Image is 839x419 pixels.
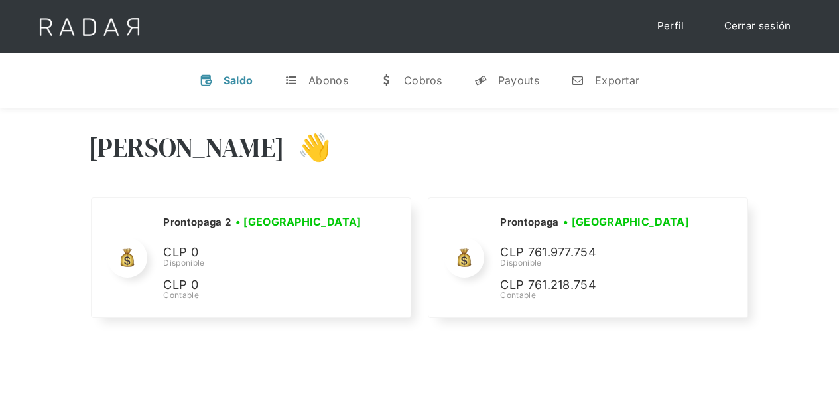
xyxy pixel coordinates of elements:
[380,74,393,87] div: w
[163,276,362,295] p: CLP 0
[285,131,331,164] h3: 👋
[500,276,699,295] p: CLP 761.218.754
[563,214,689,230] h3: • [GEOGRAPHIC_DATA]
[571,74,584,87] div: n
[224,74,253,87] div: Saldo
[308,74,348,87] div: Abonos
[200,74,213,87] div: v
[404,74,442,87] div: Cobros
[595,74,639,87] div: Exportar
[88,131,285,164] h3: [PERSON_NAME]
[474,74,487,87] div: y
[500,216,558,229] h2: Prontopaga
[644,13,698,39] a: Perfil
[711,13,805,39] a: Cerrar sesión
[235,214,361,230] h3: • [GEOGRAPHIC_DATA]
[500,257,699,269] div: Disponible
[285,74,298,87] div: t
[498,74,539,87] div: Payouts
[500,243,699,262] p: CLP 761.977.754
[163,290,365,301] div: Contable
[163,243,362,262] p: CLP 0
[500,290,699,301] div: Contable
[163,216,231,229] h2: Prontopaga 2
[163,257,365,269] div: Disponible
